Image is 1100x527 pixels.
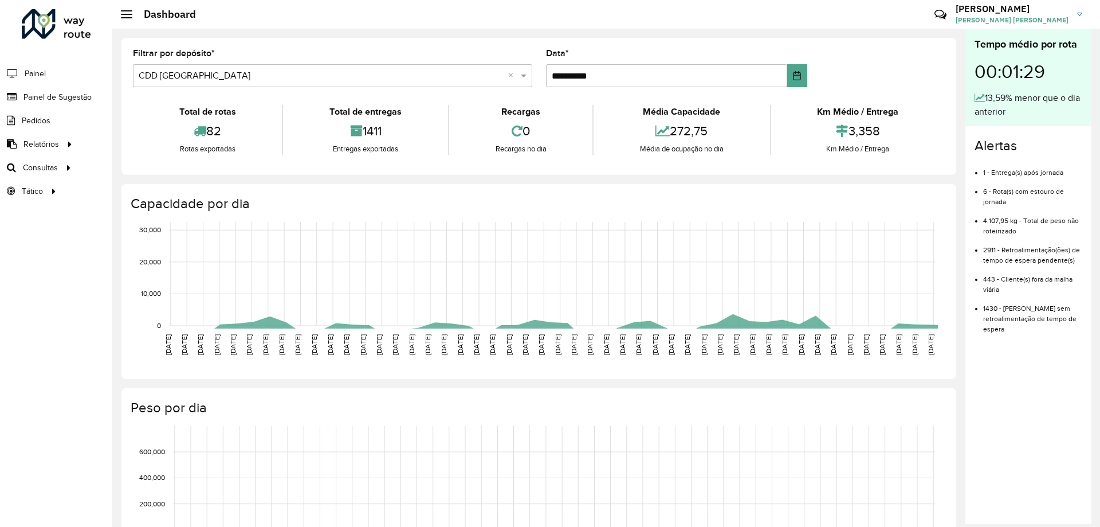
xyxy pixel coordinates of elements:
[570,334,577,355] text: [DATE]
[596,105,767,119] div: Média Capacidade
[245,334,253,355] text: [DATE]
[391,334,399,355] text: [DATE]
[878,334,886,355] text: [DATE]
[956,15,1068,25] span: [PERSON_NAME] [PERSON_NAME]
[164,334,172,355] text: [DATE]
[157,322,161,329] text: 0
[651,334,659,355] text: [DATE]
[131,196,945,212] h4: Capacidade por dia
[774,143,942,155] div: Km Médio / Entrega
[139,500,165,508] text: 200,000
[787,64,807,87] button: Choose Date
[286,105,445,119] div: Total de entregas
[732,334,740,355] text: [DATE]
[473,334,480,355] text: [DATE]
[554,334,561,355] text: [DATE]
[180,334,188,355] text: [DATE]
[139,474,165,482] text: 400,000
[983,178,1082,207] li: 6 - Rota(s) com estouro de jornada
[862,334,870,355] text: [DATE]
[25,68,46,80] span: Painel
[927,334,934,355] text: [DATE]
[141,290,161,298] text: 10,000
[765,334,772,355] text: [DATE]
[294,334,301,355] text: [DATE]
[683,334,691,355] text: [DATE]
[928,2,953,27] a: Contato Rápido
[213,334,221,355] text: [DATE]
[136,143,279,155] div: Rotas exportadas
[667,334,675,355] text: [DATE]
[22,115,50,127] span: Pedidos
[537,334,545,355] text: [DATE]
[983,266,1082,295] li: 443 - Cliente(s) fora da malha viária
[375,334,383,355] text: [DATE]
[635,334,642,355] text: [DATE]
[327,334,334,355] text: [DATE]
[286,143,445,155] div: Entregas exportadas
[797,334,805,355] text: [DATE]
[23,162,58,174] span: Consultas
[197,334,204,355] text: [DATE]
[983,159,1082,178] li: 1 - Entrega(s) após jornada
[229,334,237,355] text: [DATE]
[586,334,594,355] text: [DATE]
[136,105,279,119] div: Total de rotas
[774,119,942,143] div: 3,358
[975,37,1082,52] div: Tempo médio por rota
[521,334,529,355] text: [DATE]
[133,46,215,60] label: Filtrar por depósito
[975,91,1082,119] div: 13,59% menor que o dia anterior
[408,334,415,355] text: [DATE]
[262,334,269,355] text: [DATE]
[716,334,724,355] text: [DATE]
[452,119,590,143] div: 0
[457,334,464,355] text: [DATE]
[596,143,767,155] div: Média de ocupação no dia
[619,334,626,355] text: [DATE]
[603,334,610,355] text: [DATE]
[132,8,196,21] h2: Dashboard
[489,334,496,355] text: [DATE]
[22,185,43,197] span: Tático
[440,334,447,355] text: [DATE]
[311,334,318,355] text: [DATE]
[975,52,1082,91] div: 00:01:29
[424,334,431,355] text: [DATE]
[136,119,279,143] div: 82
[983,207,1082,236] li: 4.107,95 kg - Total de peso não roteirizado
[546,46,569,60] label: Data
[975,138,1082,154] h4: Alertas
[749,334,756,355] text: [DATE]
[452,105,590,119] div: Recargas
[846,334,854,355] text: [DATE]
[505,334,513,355] text: [DATE]
[452,143,590,155] div: Recargas no dia
[781,334,788,355] text: [DATE]
[814,334,821,355] text: [DATE]
[343,334,350,355] text: [DATE]
[359,334,367,355] text: [DATE]
[139,258,161,266] text: 20,000
[911,334,918,355] text: [DATE]
[956,3,1068,14] h3: [PERSON_NAME]
[830,334,837,355] text: [DATE]
[983,295,1082,334] li: 1430 - [PERSON_NAME] sem retroalimentação de tempo de espera
[895,334,902,355] text: [DATE]
[983,236,1082,266] li: 2911 - Retroalimentação(ões) de tempo de espera pendente(s)
[23,91,92,103] span: Painel de Sugestão
[700,334,708,355] text: [DATE]
[131,400,945,416] h4: Peso por dia
[508,69,518,83] span: Clear all
[286,119,445,143] div: 1411
[139,448,165,455] text: 600,000
[278,334,285,355] text: [DATE]
[596,119,767,143] div: 272,75
[139,226,161,233] text: 30,000
[774,105,942,119] div: Km Médio / Entrega
[23,138,59,150] span: Relatórios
